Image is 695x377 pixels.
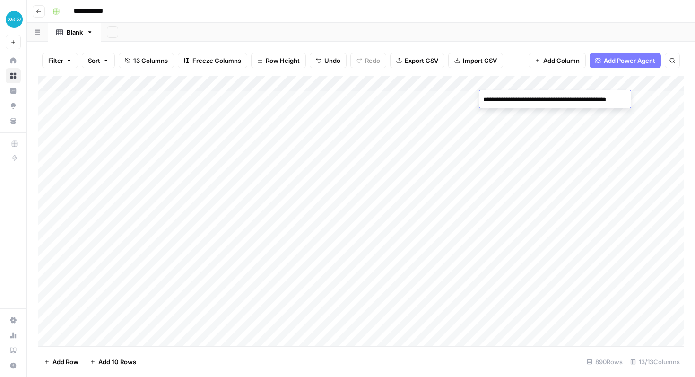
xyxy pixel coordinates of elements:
button: Freeze Columns [178,53,247,68]
img: XeroOps Logo [6,11,23,28]
button: Sort [82,53,115,68]
button: Import CSV [448,53,503,68]
span: Undo [324,56,340,65]
button: Add 10 Rows [84,354,142,369]
span: Add Power Agent [604,56,655,65]
button: Workspace: XeroOps [6,8,21,31]
button: Undo [310,53,347,68]
a: Usage [6,328,21,343]
span: Import CSV [463,56,497,65]
a: Blank [48,23,101,42]
span: Add Row [52,357,78,367]
a: Opportunities [6,98,21,114]
span: Freeze Columns [192,56,241,65]
button: Add Power Agent [590,53,661,68]
span: Add 10 Rows [98,357,136,367]
button: 13 Columns [119,53,174,68]
div: 13/13 Columns [626,354,684,369]
a: Learning Hub [6,343,21,358]
a: Home [6,53,21,68]
span: Filter [48,56,63,65]
button: Add Column [529,53,586,68]
button: Help + Support [6,358,21,373]
button: Row Height [251,53,306,68]
button: Filter [42,53,78,68]
a: Insights [6,83,21,98]
button: Add Row [38,354,84,369]
span: 13 Columns [133,56,168,65]
span: Sort [88,56,100,65]
div: Blank [67,27,83,37]
span: Export CSV [405,56,438,65]
button: Export CSV [390,53,444,68]
a: Browse [6,68,21,83]
span: Add Column [543,56,580,65]
span: Row Height [266,56,300,65]
button: Redo [350,53,386,68]
a: Settings [6,313,21,328]
span: Redo [365,56,380,65]
a: Your Data [6,114,21,129]
div: 890 Rows [583,354,626,369]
